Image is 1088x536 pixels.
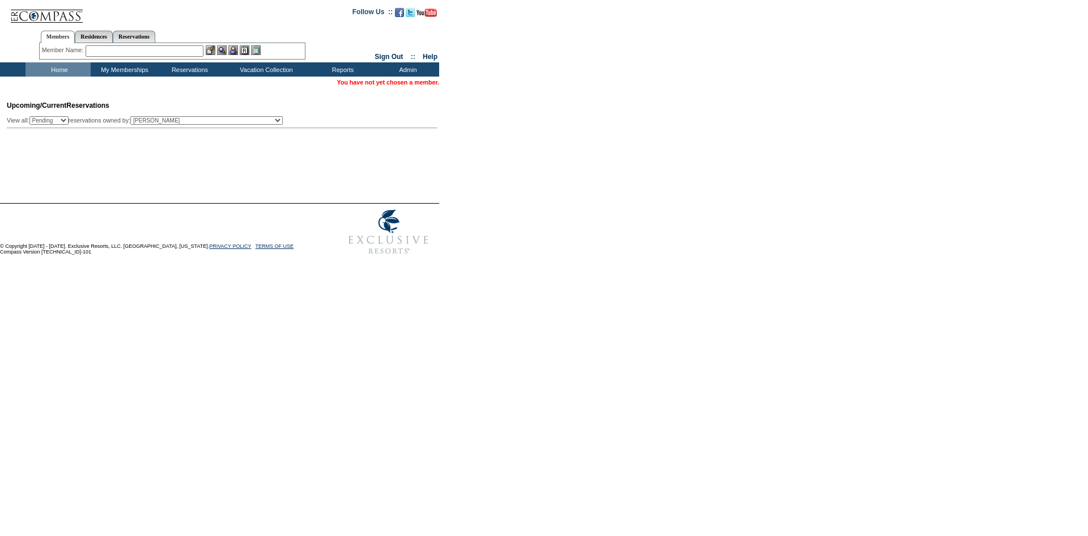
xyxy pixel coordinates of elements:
[337,79,439,86] span: You have not yet chosen a member.
[206,45,215,55] img: b_edit.gif
[395,11,404,18] a: Become our fan on Facebook
[240,45,249,55] img: Reservations
[406,11,415,18] a: Follow us on Twitter
[209,243,251,249] a: PRIVACY POLICY
[423,53,437,61] a: Help
[7,116,288,125] div: View all: reservations owned by:
[7,102,109,109] span: Reservations
[406,8,415,17] img: Follow us on Twitter
[251,45,261,55] img: b_calculator.gif
[374,62,439,77] td: Admin
[113,31,155,43] a: Reservations
[41,31,75,43] a: Members
[217,45,227,55] img: View
[395,8,404,17] img: Become our fan on Facebook
[91,62,156,77] td: My Memberships
[309,62,374,77] td: Reports
[375,53,403,61] a: Sign Out
[221,62,309,77] td: Vacation Collection
[416,9,437,17] img: Subscribe to our YouTube Channel
[256,243,294,249] a: TERMS OF USE
[228,45,238,55] img: Impersonate
[416,11,437,18] a: Subscribe to our YouTube Channel
[156,62,221,77] td: Reservations
[42,45,86,55] div: Member Name:
[7,102,66,109] span: Upcoming/Current
[352,7,393,20] td: Follow Us ::
[338,204,439,260] img: Exclusive Resorts
[75,31,113,43] a: Residences
[25,62,91,77] td: Home
[411,53,415,61] span: ::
